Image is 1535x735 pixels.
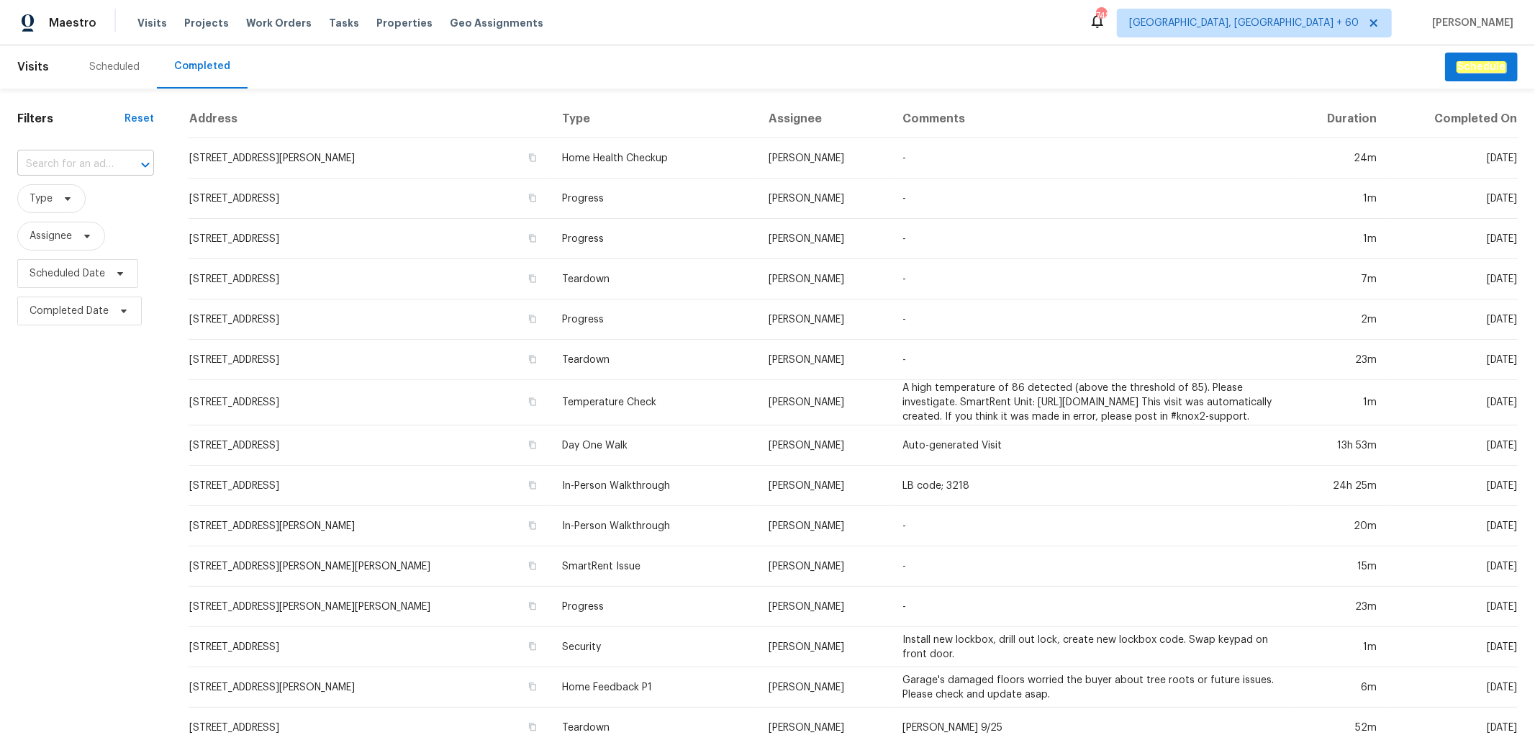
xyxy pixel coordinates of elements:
span: Tasks [329,18,359,28]
button: Copy Address [526,191,539,204]
td: [STREET_ADDRESS] [189,259,550,299]
td: - [892,179,1290,219]
td: - [892,587,1290,627]
h1: Filters [17,112,124,126]
td: [DATE] [1389,587,1518,627]
td: - [892,340,1290,380]
em: Schedule [1457,61,1506,73]
th: Duration [1290,100,1389,138]
button: Copy Address [526,151,539,164]
td: - [892,259,1290,299]
span: [GEOGRAPHIC_DATA], [GEOGRAPHIC_DATA] + 60 [1129,16,1359,30]
td: - [892,299,1290,340]
td: [PERSON_NAME] [758,340,892,380]
td: [PERSON_NAME] [758,179,892,219]
td: Teardown [551,259,758,299]
span: Scheduled Date [30,266,105,281]
td: [PERSON_NAME] [758,219,892,259]
button: Copy Address [526,640,539,653]
td: Security [551,627,758,667]
td: [DATE] [1389,667,1518,708]
td: [PERSON_NAME] [758,667,892,708]
td: [STREET_ADDRESS][PERSON_NAME][PERSON_NAME] [189,587,550,627]
span: Assignee [30,229,72,243]
td: Home Health Checkup [551,138,758,179]
th: Comments [892,100,1290,138]
td: [PERSON_NAME] [758,546,892,587]
button: Copy Address [526,680,539,693]
button: Open [135,155,155,175]
td: [DATE] [1389,506,1518,546]
td: [DATE] [1389,340,1518,380]
td: Progress [551,587,758,627]
td: [DATE] [1389,259,1518,299]
td: [STREET_ADDRESS][PERSON_NAME] [189,138,550,179]
td: [STREET_ADDRESS] [189,425,550,466]
td: - [892,138,1290,179]
td: [PERSON_NAME] [758,506,892,546]
button: Copy Address [526,353,539,366]
td: 20m [1290,506,1389,546]
td: - [892,219,1290,259]
button: Copy Address [526,479,539,492]
td: Teardown [551,340,758,380]
span: Work Orders [246,16,312,30]
td: LB code; 3218 [892,466,1290,506]
span: Geo Assignments [450,16,543,30]
td: [DATE] [1389,138,1518,179]
td: 23m [1290,340,1389,380]
td: [STREET_ADDRESS] [189,179,550,219]
td: Progress [551,179,758,219]
td: [DATE] [1389,425,1518,466]
td: [STREET_ADDRESS][PERSON_NAME][PERSON_NAME] [189,546,550,587]
button: Copy Address [526,312,539,325]
td: 6m [1290,667,1389,708]
td: [STREET_ADDRESS] [189,627,550,667]
td: Home Feedback P1 [551,667,758,708]
td: 1m [1290,179,1389,219]
td: [DATE] [1389,219,1518,259]
td: - [892,546,1290,587]
div: Scheduled [89,60,140,74]
div: Reset [124,112,154,126]
td: [STREET_ADDRESS] [189,299,550,340]
td: Install new lockbox, drill out lock, create new lockbox code. Swap keypad on front door. [892,627,1290,667]
td: [PERSON_NAME] [758,259,892,299]
td: Temperature Check [551,380,758,425]
button: Copy Address [526,559,539,572]
td: 2m [1290,299,1389,340]
span: Projects [184,16,229,30]
td: Day One Walk [551,425,758,466]
button: Copy Address [526,395,539,408]
th: Completed On [1389,100,1518,138]
td: [PERSON_NAME] [758,587,892,627]
div: Completed [174,59,230,73]
td: 24m [1290,138,1389,179]
td: A high temperature of 86 detected (above the threshold of 85). Please investigate. SmartRent Unit... [892,380,1290,425]
span: Type [30,191,53,206]
button: Schedule [1445,53,1518,82]
td: [PERSON_NAME] [758,425,892,466]
td: [DATE] [1389,299,1518,340]
td: [PERSON_NAME] [758,380,892,425]
td: [DATE] [1389,179,1518,219]
td: Progress [551,299,758,340]
td: [PERSON_NAME] [758,138,892,179]
td: SmartRent Issue [551,546,758,587]
td: [DATE] [1389,627,1518,667]
td: Progress [551,219,758,259]
button: Copy Address [526,519,539,532]
span: [PERSON_NAME] [1426,16,1513,30]
td: [DATE] [1389,466,1518,506]
td: 15m [1290,546,1389,587]
td: Auto-generated Visit [892,425,1290,466]
span: Visits [17,51,49,83]
td: [STREET_ADDRESS] [189,466,550,506]
td: 13h 53m [1290,425,1389,466]
td: 7m [1290,259,1389,299]
td: [STREET_ADDRESS] [189,219,550,259]
td: [PERSON_NAME] [758,627,892,667]
td: [PERSON_NAME] [758,299,892,340]
td: [STREET_ADDRESS] [189,380,550,425]
td: [STREET_ADDRESS][PERSON_NAME] [189,667,550,708]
